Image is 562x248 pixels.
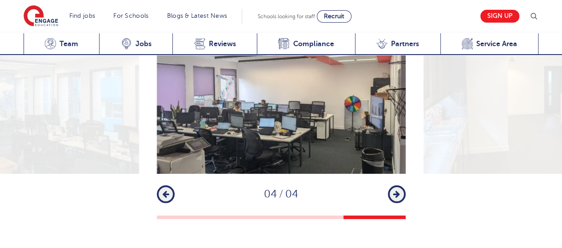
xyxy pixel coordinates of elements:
span: Compliance [293,39,334,48]
button: 3 of 4 [281,216,343,219]
a: Recruit [317,10,351,23]
span: Reviews [209,39,236,48]
a: Service Area [440,33,539,55]
a: Team [24,33,100,55]
a: Find jobs [69,12,96,19]
a: Reviews [172,33,257,55]
a: Partners [355,33,440,55]
a: Compliance [257,33,355,55]
button: 2 of 4 [219,216,281,219]
span: 04 [264,188,277,200]
span: Schools looking for staff [258,13,315,20]
span: Partners [391,39,419,48]
a: Blogs & Latest News [167,12,227,19]
a: Sign up [480,10,519,23]
span: 04 [285,188,298,200]
span: Jobs [136,39,151,48]
button: 1 of 4 [157,216,219,219]
img: Engage Education [24,5,58,28]
span: / [277,188,285,200]
span: Recruit [324,13,344,20]
a: For Schools [113,12,148,19]
span: Team [60,39,78,48]
span: Service Area [476,39,517,48]
a: Jobs [99,33,172,55]
button: 4 of 4 [343,216,406,219]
